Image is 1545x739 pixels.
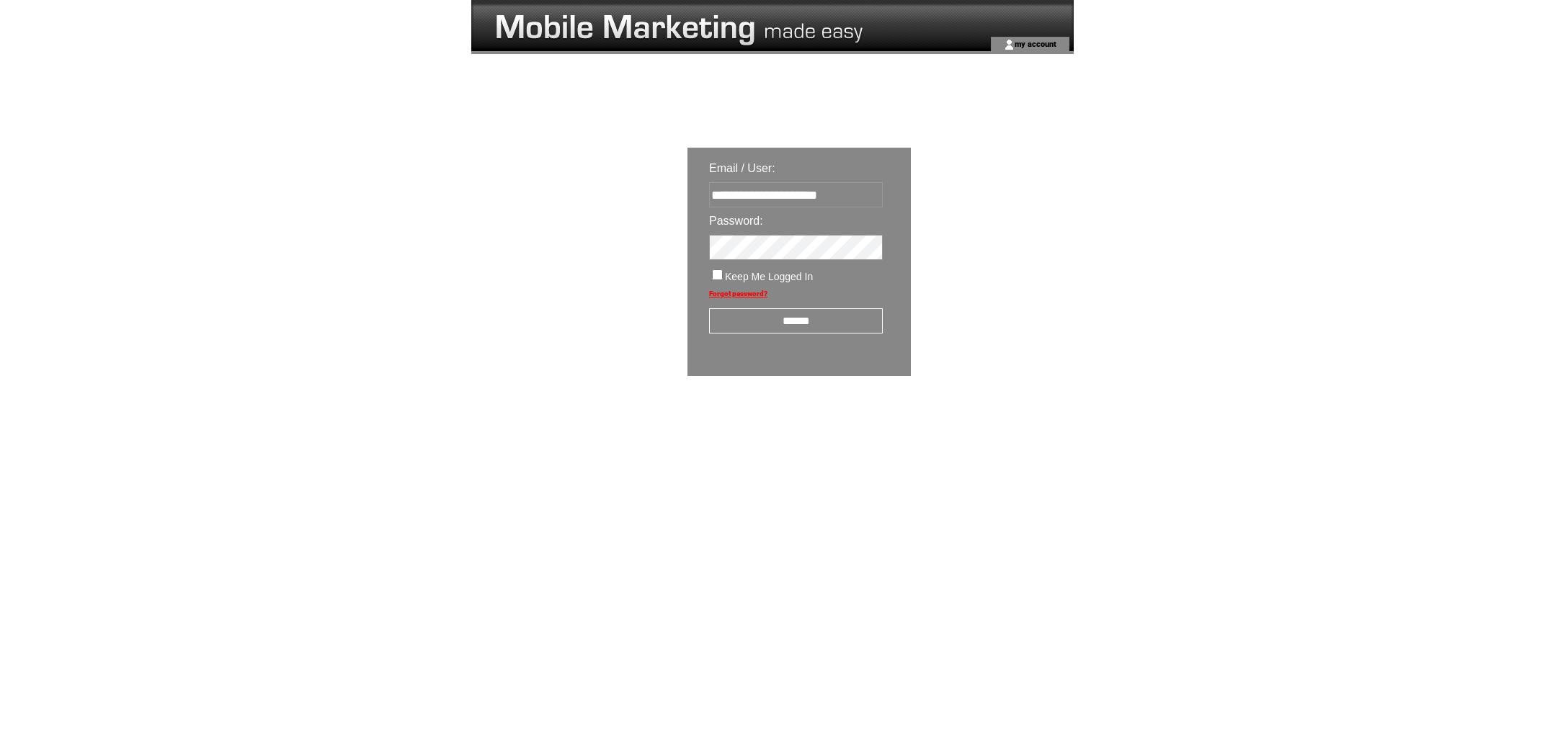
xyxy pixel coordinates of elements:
[953,412,1025,430] img: transparent.png;jsessionid=A3C655BFD8EA2DF33E1B35D7A578074A
[1015,39,1056,48] a: my account
[1004,39,1015,50] img: account_icon.gif;jsessionid=A3C655BFD8EA2DF33E1B35D7A578074A
[709,290,767,297] a: Forgot password?
[709,162,775,174] span: Email / User:
[709,215,763,227] span: Password:
[725,271,813,282] span: Keep Me Logged In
